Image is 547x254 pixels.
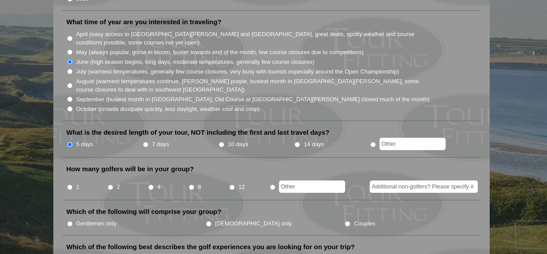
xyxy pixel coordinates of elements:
[76,58,315,66] label: June (high season begins, long days, moderate temperatures, generally few course closures)
[67,243,355,251] label: Which of the following best describes the golf experiences you are looking for on your trip?
[76,30,431,47] label: April (easy access to [GEOGRAPHIC_DATA][PERSON_NAME] and [GEOGRAPHIC_DATA], great deals, spotty w...
[76,77,431,94] label: August (warmest temperatures continue, [PERSON_NAME] purple, busiest month in [GEOGRAPHIC_DATA][P...
[67,165,194,173] label: How many golfers will be in your group?
[76,95,430,104] label: September (busiest month in [GEOGRAPHIC_DATA], Old Course at [GEOGRAPHIC_DATA][PERSON_NAME] close...
[157,183,160,191] label: 4
[76,48,364,57] label: May (always popular, gorse in bloom, busier towards end of the month, few course closures due to ...
[117,183,120,191] label: 2
[76,183,79,191] label: 1
[198,183,201,191] label: 8
[304,140,324,149] label: 14 days
[152,140,169,149] label: 7 days
[76,219,117,228] label: Gentlemen only
[228,140,248,149] label: 10 days
[215,219,292,228] label: [DEMOGRAPHIC_DATA] only
[279,180,345,193] input: Other
[76,105,260,114] label: October (crowds dissipate quickly, less daylight, weather cool and crisp)
[67,128,330,137] label: What is the desired length of your tour, NOT including the first and last travel days?
[370,180,478,193] input: Additional non-golfers? Please specify #
[76,140,93,149] label: 5 days
[76,67,399,76] label: July (warmest temperatures, generally few course closures, very busy with tourists especially aro...
[67,207,222,216] label: Which of the following will comprise your group?
[67,18,222,26] label: What time of year are you interested in traveling?
[238,183,245,191] label: 12
[380,138,446,150] input: Other
[354,219,375,228] label: Couples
